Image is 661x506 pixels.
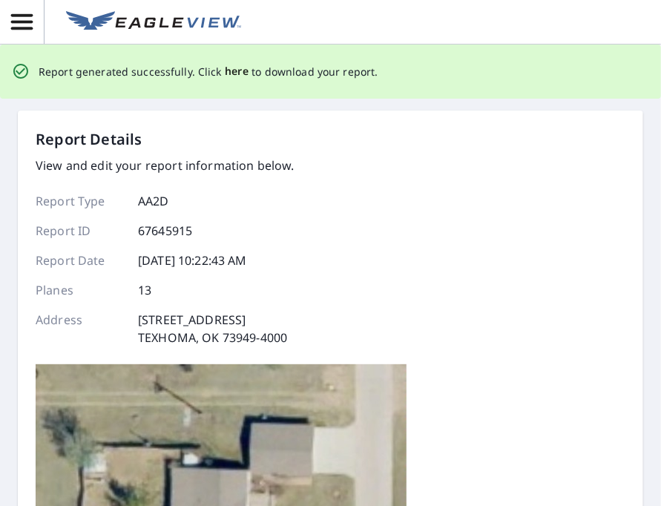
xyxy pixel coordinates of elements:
p: View and edit your report information below. [36,157,295,174]
p: Report Type [36,192,125,210]
a: EV Logo [57,2,250,42]
p: [DATE] 10:22:43 AM [138,252,247,269]
p: 67645915 [138,222,192,240]
p: Planes [36,281,125,299]
p: Address [36,311,125,346]
p: Report Details [36,128,142,151]
p: Report Date [36,252,125,269]
p: Report ID [36,222,125,240]
button: here [225,62,249,81]
img: EV Logo [66,11,241,33]
p: 13 [138,281,151,299]
p: AA2D [138,192,169,210]
p: Report generated successfully. Click to download your report. [39,62,378,81]
p: [STREET_ADDRESS] TEXHOMA, OK 73949-4000 [138,311,287,346]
